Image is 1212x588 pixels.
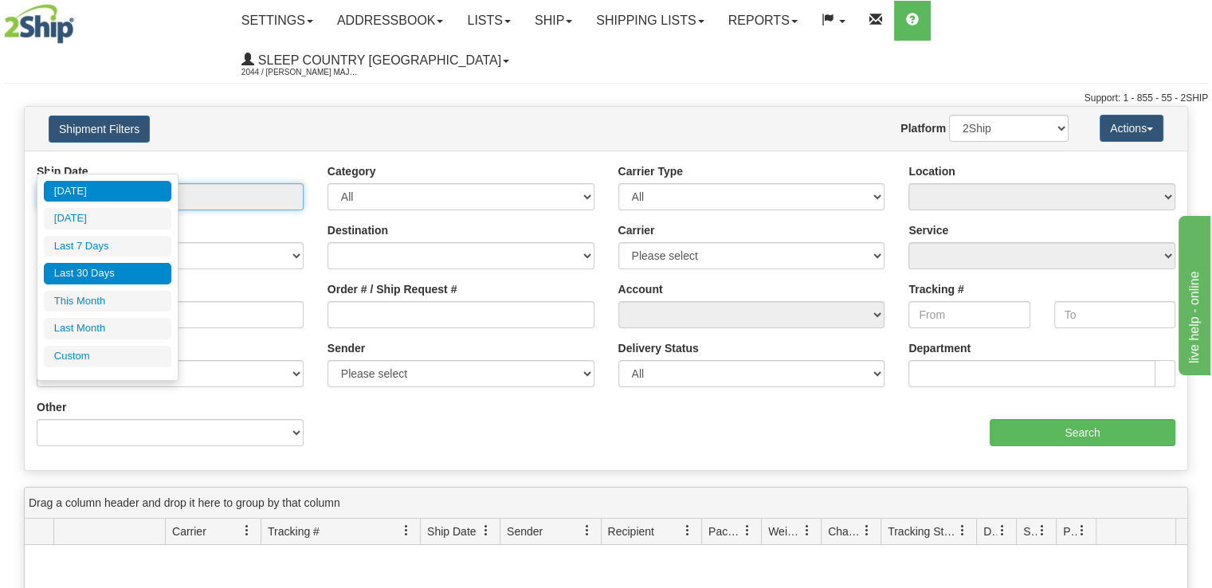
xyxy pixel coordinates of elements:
[584,1,716,41] a: Shipping lists
[328,163,376,179] label: Category
[734,517,761,544] a: Packages filter column settings
[44,318,171,339] li: Last Month
[574,517,601,544] a: Sender filter column settings
[1023,523,1037,539] span: Shipment Issues
[674,517,701,544] a: Recipient filter column settings
[1029,517,1056,544] a: Shipment Issues filter column settings
[1069,517,1096,544] a: Pickup Status filter column settings
[49,116,150,143] button: Shipment Filters
[1100,115,1163,142] button: Actions
[328,281,457,297] label: Order # / Ship Request #
[853,517,881,544] a: Charge filter column settings
[229,41,521,80] a: Sleep Country [GEOGRAPHIC_DATA] 2044 / [PERSON_NAME] Major [PERSON_NAME]
[1175,213,1210,375] iframe: chat widget
[44,181,171,202] li: [DATE]
[44,346,171,367] li: Custom
[12,10,147,29] div: live help - online
[908,301,1030,328] input: From
[241,65,361,80] span: 2044 / [PERSON_NAME] Major [PERSON_NAME]
[328,340,365,356] label: Sender
[768,523,802,539] span: Weight
[44,291,171,312] li: This Month
[229,1,325,41] a: Settings
[1063,523,1077,539] span: Pickup Status
[37,163,88,179] label: Ship Date
[900,120,946,136] label: Platform
[716,1,810,41] a: Reports
[44,263,171,284] li: Last 30 Days
[325,1,456,41] a: Addressbook
[473,517,500,544] a: Ship Date filter column settings
[25,488,1187,519] div: grid grouping header
[618,340,699,356] label: Delivery Status
[523,1,584,41] a: Ship
[989,517,1016,544] a: Delivery Status filter column settings
[608,523,654,539] span: Recipient
[254,53,501,67] span: Sleep Country [GEOGRAPHIC_DATA]
[427,523,476,539] span: Ship Date
[908,222,948,238] label: Service
[908,340,971,356] label: Department
[618,222,655,238] label: Carrier
[618,163,683,179] label: Carrier Type
[949,517,976,544] a: Tracking Status filter column settings
[455,1,522,41] a: Lists
[618,281,663,297] label: Account
[507,523,543,539] span: Sender
[794,517,821,544] a: Weight filter column settings
[37,399,66,415] label: Other
[983,523,997,539] span: Delivery Status
[268,523,320,539] span: Tracking #
[4,4,74,44] img: logo2044.jpg
[888,523,957,539] span: Tracking Status
[990,419,1175,446] input: Search
[233,517,261,544] a: Carrier filter column settings
[4,92,1208,105] div: Support: 1 - 855 - 55 - 2SHIP
[908,281,963,297] label: Tracking #
[708,523,742,539] span: Packages
[828,523,861,539] span: Charge
[44,208,171,229] li: [DATE]
[328,222,388,238] label: Destination
[172,523,206,539] span: Carrier
[44,236,171,257] li: Last 7 Days
[1054,301,1175,328] input: To
[908,163,955,179] label: Location
[393,517,420,544] a: Tracking # filter column settings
